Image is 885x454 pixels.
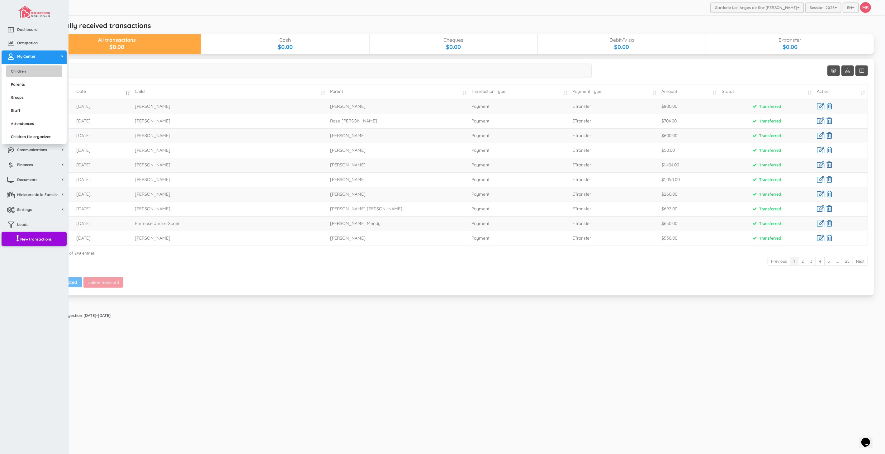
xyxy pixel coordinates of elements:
td: ETransfer [570,143,659,158]
a: Children [6,65,62,77]
span: [PERSON_NAME] [135,103,170,109]
a: Ministere de la Famille [2,189,67,202]
td: ETransfer [570,114,659,128]
a: 5 [824,257,833,266]
td: | [814,172,868,187]
iframe: chat widget [859,429,879,448]
td: | [814,143,868,158]
div: Showing 1 to 10 of 248 entries [39,248,868,256]
td: Payment [469,216,570,231]
a: Finances [2,159,67,172]
div: $0.00 [706,43,874,51]
div: Cash [201,37,369,43]
span: [PERSON_NAME] [135,147,170,153]
td: $50.00 [659,143,719,158]
a: Previous [768,257,790,266]
td: ETransfer [570,202,659,216]
div: Debit/Visa [538,37,705,43]
td: Payment Type: activate to sort column ascending [570,84,659,99]
td: [PERSON_NAME] [328,158,469,172]
span: [PERSON_NAME] [135,133,170,138]
td: [DATE] [74,202,133,216]
a: 1 [790,257,798,266]
a: Documents [2,174,67,187]
span: Formose Junior Gomis [135,221,180,226]
span: Communications [17,147,47,152]
td: ETransfer [570,158,659,172]
button: Delete Selected [83,277,123,288]
td: ETransfer [570,128,659,143]
td: Date: activate to sort column ascending [74,84,133,99]
td: Payment [469,99,570,114]
td: Transaction Type: activate to sort column ascending [469,84,570,99]
span: New transactions [20,237,52,242]
td: [DATE] [74,114,133,128]
td: ETransfer [570,216,659,231]
div: $0.00 [201,43,369,51]
td: [PERSON_NAME] [328,128,469,143]
div: All transactions [33,37,201,43]
input: Search... [39,64,592,78]
a: Occupation [2,37,67,50]
span: Transferred [747,161,786,170]
td: Payment [469,172,570,187]
a: Leads [2,219,67,232]
span: Transferred [747,234,786,243]
span: Transferred [747,190,786,199]
div: Cheques [370,37,537,43]
td: | [814,114,868,128]
td: [DATE] [74,99,133,114]
td: Rose-[PERSON_NAME] [328,114,469,128]
h5: Automatically received transactions [31,22,151,29]
a: 4 [816,257,825,266]
td: Status: activate to sort column ascending [719,84,815,99]
td: | [814,128,868,143]
td: Payment [469,143,570,158]
a: 3 [807,257,816,266]
td: [PERSON_NAME] [328,187,469,202]
strong: Copyright © Bellegestion [DATE]-[DATE] [33,313,111,318]
span: Occupation [17,40,38,45]
a: New transactions [2,232,67,246]
a: … [833,257,842,266]
td: [DATE] [74,231,133,246]
td: Payment [469,114,570,128]
span: Transferred [747,146,786,155]
td: Amount: activate to sort column ascending [659,84,719,99]
span: Finances [17,162,33,167]
a: Staff [6,105,62,116]
td: Payment [469,231,570,246]
span: Transferred [747,132,786,140]
span: Leads [17,222,28,227]
td: $600.00 [659,128,719,143]
td: Payment [469,202,570,216]
td: ETransfer [570,99,659,114]
span: Ministere de la Famille [17,192,58,197]
a: 2 [798,257,807,266]
td: [DATE] [74,128,133,143]
div: $0.00 [370,43,537,51]
span: [PERSON_NAME] [135,191,170,197]
td: | [814,231,868,246]
div: E-transfer [706,37,874,43]
td: ETransfer [570,187,659,202]
td: | [814,99,868,114]
span: [PERSON_NAME] [135,206,170,212]
td: $260.00 [659,187,719,202]
a: Groups [6,92,62,103]
td: $1,404.00 [659,158,719,172]
a: My Center [2,50,67,64]
td: | [814,202,868,216]
a: 25 [842,257,853,266]
a: Attendances [6,118,62,129]
td: [PERSON_NAME] [328,231,469,246]
td: [DATE] [74,187,133,202]
td: [DATE] [74,172,133,187]
div: $0.00 [538,43,705,51]
span: My Center [17,54,35,59]
td: Action: activate to sort column ascending [814,84,868,99]
span: [PERSON_NAME] [135,118,170,124]
a: Children file organizer [6,131,62,142]
span: Transferred [747,103,786,111]
td: $800.00 [659,99,719,114]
